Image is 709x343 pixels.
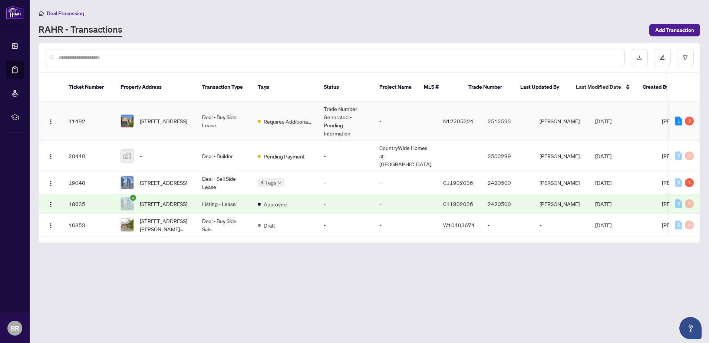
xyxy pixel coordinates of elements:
img: Logo [48,180,54,186]
span: Add Transaction [655,24,694,36]
td: - [318,194,373,214]
td: - [318,171,373,194]
span: - [140,152,142,160]
span: [STREET_ADDRESS] [140,117,187,125]
div: 0 [675,199,682,208]
span: download [637,55,642,60]
span: edit [660,55,665,60]
td: - [373,214,437,236]
th: Tags [252,73,318,102]
span: home [39,11,44,16]
span: Draft [264,221,275,229]
button: filter [677,49,694,66]
button: Open asap [679,317,702,339]
div: 0 [685,220,694,229]
button: Logo [45,198,57,210]
td: [PERSON_NAME] [534,194,589,214]
td: 2512593 [482,102,534,141]
img: logo [6,6,24,19]
div: 2 [685,117,694,125]
span: [DATE] [595,179,611,186]
img: thumbnail-img [121,219,133,231]
img: thumbnail-img [121,176,133,189]
span: Pending Payment [264,152,305,160]
img: thumbnail-img [121,150,133,162]
td: 19040 [63,171,115,194]
span: [PERSON_NAME] [662,222,702,228]
td: CountryWide Homes at [GEOGRAPHIC_DATA] [373,141,437,171]
td: 2420500 [482,171,534,194]
div: 0 [675,178,682,187]
th: Trade Number [462,73,514,102]
span: [PERSON_NAME] [662,153,702,159]
td: Listing - Lease [196,194,252,214]
td: Trade Number Generated - Pending Information [318,102,373,141]
td: [PERSON_NAME] [534,141,589,171]
img: Logo [48,202,54,208]
span: C11902036 [443,179,473,186]
td: - [318,214,373,236]
th: Ticket Number [63,73,115,102]
td: - [373,171,437,194]
td: - [534,214,589,236]
span: [DATE] [595,200,611,207]
span: 4 Tags [261,178,276,187]
span: [PERSON_NAME] [662,179,702,186]
td: 16853 [63,214,115,236]
img: thumbnail-img [121,197,133,210]
button: Logo [45,219,57,231]
img: thumbnail-img [121,115,133,127]
a: RAHR - Transactions [39,23,122,37]
span: RR [10,323,19,333]
button: edit [654,49,671,66]
span: W10403674 [443,222,475,228]
td: - [482,214,534,236]
span: [DATE] [595,118,611,124]
th: Transaction Type [196,73,252,102]
td: 2503299 [482,141,534,171]
span: [STREET_ADDRESS] [140,200,187,208]
span: Approved [264,200,287,208]
div: 0 [675,220,682,229]
button: Logo [45,177,57,189]
td: - [318,141,373,171]
div: 1 [675,117,682,125]
td: - [373,194,437,214]
th: Project Name [373,73,418,102]
span: [STREET_ADDRESS][PERSON_NAME][PERSON_NAME][PERSON_NAME] [140,217,190,233]
td: 18635 [63,194,115,214]
th: Last Modified Date [570,73,637,102]
button: download [631,49,648,66]
th: Status [318,73,373,102]
div: 0 [685,151,694,160]
th: Created By [637,73,681,102]
span: [DATE] [595,222,611,228]
span: filter [683,55,688,60]
img: Logo [48,154,54,160]
span: [DATE] [595,153,611,159]
button: Add Transaction [649,24,700,36]
span: Deal Processing [47,10,84,17]
td: Deal - Buy Side Lease [196,102,252,141]
div: 0 [685,199,694,208]
span: N12205324 [443,118,474,124]
span: C11902036 [443,200,473,207]
th: Property Address [115,73,196,102]
div: 1 [685,178,694,187]
span: down [278,181,281,184]
td: Deal - Buy Side Sale [196,214,252,236]
img: Logo [48,119,54,125]
button: Logo [45,115,57,127]
span: Requires Additional Docs [264,117,312,125]
td: [PERSON_NAME] [534,171,589,194]
td: Deal - Builder [196,141,252,171]
td: 41492 [63,102,115,141]
div: 0 [675,151,682,160]
td: [PERSON_NAME] [534,102,589,141]
td: 28440 [63,141,115,171]
span: Last Modified Date [576,83,621,91]
th: Last Updated By [514,73,570,102]
th: MLS # [418,73,462,102]
img: Logo [48,223,54,229]
span: [PERSON_NAME] [662,118,702,124]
